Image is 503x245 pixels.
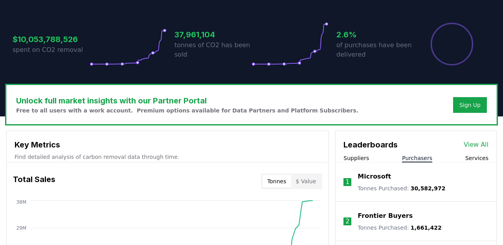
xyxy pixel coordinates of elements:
[16,95,358,107] h3: Unlock full market insights with our Partner Portal
[453,97,487,113] button: Sign Up
[174,29,251,41] h3: 37,961,104
[336,29,413,41] h3: 2.6%
[174,41,251,59] p: tonnes of CO2 has been sold
[291,175,321,188] button: $ Value
[358,224,441,232] p: Tonnes Purchased :
[459,101,481,109] a: Sign Up
[15,139,321,151] h3: Key Metrics
[263,175,291,188] button: Tonnes
[358,184,445,192] p: Tonnes Purchased :
[411,225,442,231] span: 1,661,422
[345,217,349,226] p: 2
[430,22,474,66] div: Percentage of sales delivered
[465,154,488,162] button: Services
[464,140,488,149] a: View All
[16,225,26,231] tspan: 29M
[13,173,55,189] h3: Total Sales
[16,199,26,205] tspan: 38M
[343,154,369,162] button: Suppliers
[358,211,413,221] a: Frontier Buyers
[15,153,321,161] p: Find detailed analysis of carbon removal data through time.
[345,177,349,187] p: 1
[402,154,432,162] button: Purchasers
[336,41,413,59] p: of purchases have been delivered
[13,45,90,55] p: spent on CO2 removal
[358,172,391,181] a: Microsoft
[343,139,398,151] h3: Leaderboards
[16,107,358,114] p: Free to all users with a work account. Premium options available for Data Partners and Platform S...
[13,33,90,45] h3: $10,053,788,526
[411,185,446,192] span: 30,582,972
